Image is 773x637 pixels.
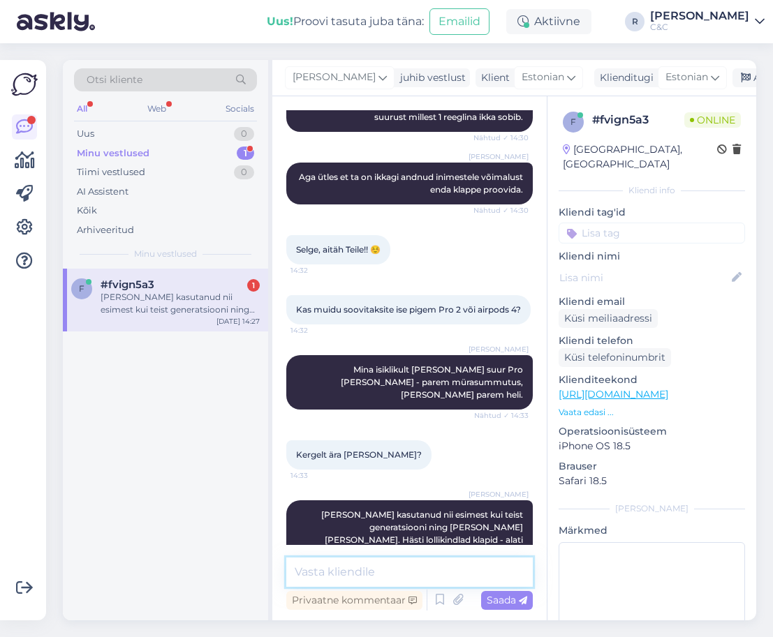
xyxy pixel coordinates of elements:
[563,142,717,172] div: [GEOGRAPHIC_DATA], [GEOGRAPHIC_DATA]
[570,117,576,127] span: f
[341,364,525,400] span: Mina isiklikult [PERSON_NAME] suur Pro [PERSON_NAME] - parem mürasummutus, [PERSON_NAME] parem heli.
[296,244,381,255] span: Selge, aitäh Teile!! ☺️
[234,165,254,179] div: 0
[87,73,142,87] span: Otsi kliente
[77,147,149,160] div: Minu vestlused
[321,509,525,557] span: [PERSON_NAME] kasutanud nii esimest kui teist generatsiooni ning [PERSON_NAME] [PERSON_NAME]. Häs...
[559,309,658,328] div: Küsi meiliaadressi
[506,9,591,34] div: Aktiivne
[234,127,254,141] div: 0
[77,223,134,237] div: Arhiveeritud
[216,316,260,327] div: [DATE] 14:27
[11,71,38,98] img: Askly Logo
[296,449,422,460] span: Kergelt ära [PERSON_NAME]?
[559,474,745,488] p: Safari 18.5
[559,406,745,419] p: Vaata edasi ...
[559,424,745,439] p: Operatsioonisüsteem
[77,185,128,199] div: AI Assistent
[650,10,749,22] div: [PERSON_NAME]
[429,8,489,35] button: Emailid
[559,184,745,197] div: Kliendi info
[469,151,529,162] span: [PERSON_NAME]
[237,147,254,160] div: 1
[247,279,260,292] div: 1
[290,265,343,276] span: 14:32
[559,223,745,243] input: Lisa tag
[101,278,154,291] span: #fvign5a3
[286,591,422,610] div: Privaatne kommentaar
[223,100,257,118] div: Socials
[476,70,510,85] div: Klient
[650,22,749,33] div: C&C
[267,13,424,30] div: Proovi tasuta juba täna:
[134,248,197,260] span: Minu vestlused
[684,112,741,128] span: Online
[74,100,90,118] div: All
[487,594,527,606] span: Saada
[559,270,729,285] input: Lisa nimi
[473,133,529,143] span: Nähtud ✓ 14:30
[77,165,145,179] div: Tiimi vestlused
[474,410,529,421] span: Nähtud ✓ 14:33
[293,70,376,85] span: [PERSON_NAME]
[145,100,169,118] div: Web
[559,373,745,387] p: Klienditeekond
[469,344,529,354] span: [PERSON_NAME]
[299,172,525,195] span: Aga ütles et ta on ikkagi andnud inimestele võimalust enda klappe proovida.
[79,283,84,294] span: f
[290,470,343,481] span: 14:33
[77,204,97,218] div: Kõik
[395,70,466,85] div: juhib vestlust
[559,294,745,309] p: Kliendi email
[77,127,94,141] div: Uus
[559,439,745,454] p: iPhone OS 18.5
[559,523,745,538] p: Märkmed
[559,348,671,367] div: Küsi telefoninumbrit
[469,489,529,500] span: [PERSON_NAME]
[559,334,745,348] p: Kliendi telefon
[522,70,564,85] span: Estonian
[625,12,645,31] div: R
[296,304,521,315] span: Kas muidu soovitaksite ise pigem Pro 2 või airpods 4?
[592,112,684,128] div: # fvign5a3
[594,70,654,85] div: Klienditugi
[290,325,343,336] span: 14:32
[650,10,765,33] a: [PERSON_NAME]C&C
[559,502,745,515] div: [PERSON_NAME]
[559,459,745,474] p: Brauser
[473,205,529,216] span: Nähtud ✓ 14:30
[101,291,260,316] div: [PERSON_NAME] kasutanud nii esimest kui teist generatsiooni ning [PERSON_NAME] [PERSON_NAME]. Häs...
[559,388,668,400] a: [URL][DOMAIN_NAME]
[267,15,293,28] b: Uus!
[665,70,708,85] span: Estonian
[559,205,745,220] p: Kliendi tag'id
[559,249,745,264] p: Kliendi nimi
